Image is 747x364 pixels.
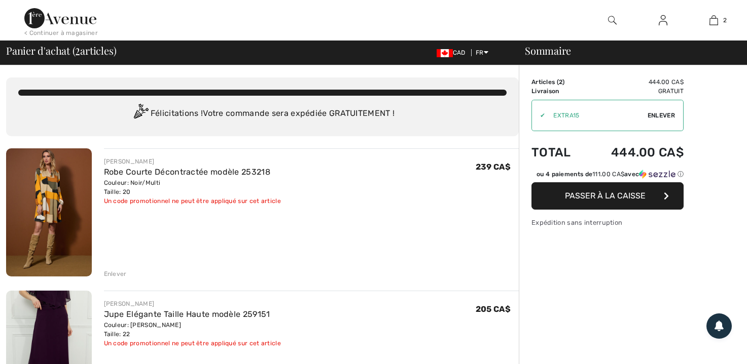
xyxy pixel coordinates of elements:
[532,111,545,120] div: ✔
[531,170,684,182] div: ou 4 paiements de111.00 CA$avecSezzle Cliquez pour en savoir plus sur Sezzle
[585,135,684,170] td: 444.00 CA$
[24,8,96,28] img: 1ère Avenue
[592,171,624,178] span: 111.00 CA$
[709,14,718,26] img: Mon panier
[689,14,738,26] a: 2
[104,178,281,196] div: Couleur: Noir/Multi Taille: 20
[639,170,675,179] img: Sezzle
[130,104,151,124] img: Congratulation2.svg
[659,14,667,26] img: Mes infos
[531,87,585,96] td: Livraison
[104,299,281,308] div: [PERSON_NAME]
[723,16,727,25] span: 2
[651,14,675,27] a: Se connecter
[513,46,741,56] div: Sommaire
[476,304,511,314] span: 205 CA$
[531,182,684,210] button: Passer à la caisse
[104,269,127,278] div: Enlever
[18,104,507,124] div: Félicitations ! Votre commande sera expédiée GRATUITEMENT !
[585,77,684,87] td: 444.00 CA$
[545,100,648,131] input: Code promo
[476,162,511,172] span: 239 CA$
[104,167,270,177] a: Robe Courte Décontractée modèle 253218
[75,43,80,56] span: 2
[537,170,684,179] div: ou 4 paiements de avec
[437,49,470,56] span: CAD
[565,191,646,200] span: Passer à la caisse
[104,320,281,339] div: Couleur: [PERSON_NAME] Taille: 22
[104,157,281,166] div: [PERSON_NAME]
[531,135,585,170] td: Total
[24,28,98,37] div: < Continuer à magasiner
[608,14,617,26] img: recherche
[531,77,585,87] td: Articles ( )
[104,339,281,348] div: Un code promotionnel ne peut être appliqué sur cet article
[104,309,270,319] a: Jupe Elégante Taille Haute modèle 259151
[6,148,92,276] img: Robe Courte Décontractée modèle 253218
[104,196,281,206] div: Un code promotionnel ne peut être appliqué sur cet article
[585,87,684,96] td: Gratuit
[6,46,116,56] span: Panier d'achat ( articles)
[531,218,684,227] div: Expédition sans interruption
[559,78,562,86] span: 2
[648,111,675,120] span: Enlever
[476,49,488,56] span: FR
[437,49,453,57] img: Canadian Dollar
